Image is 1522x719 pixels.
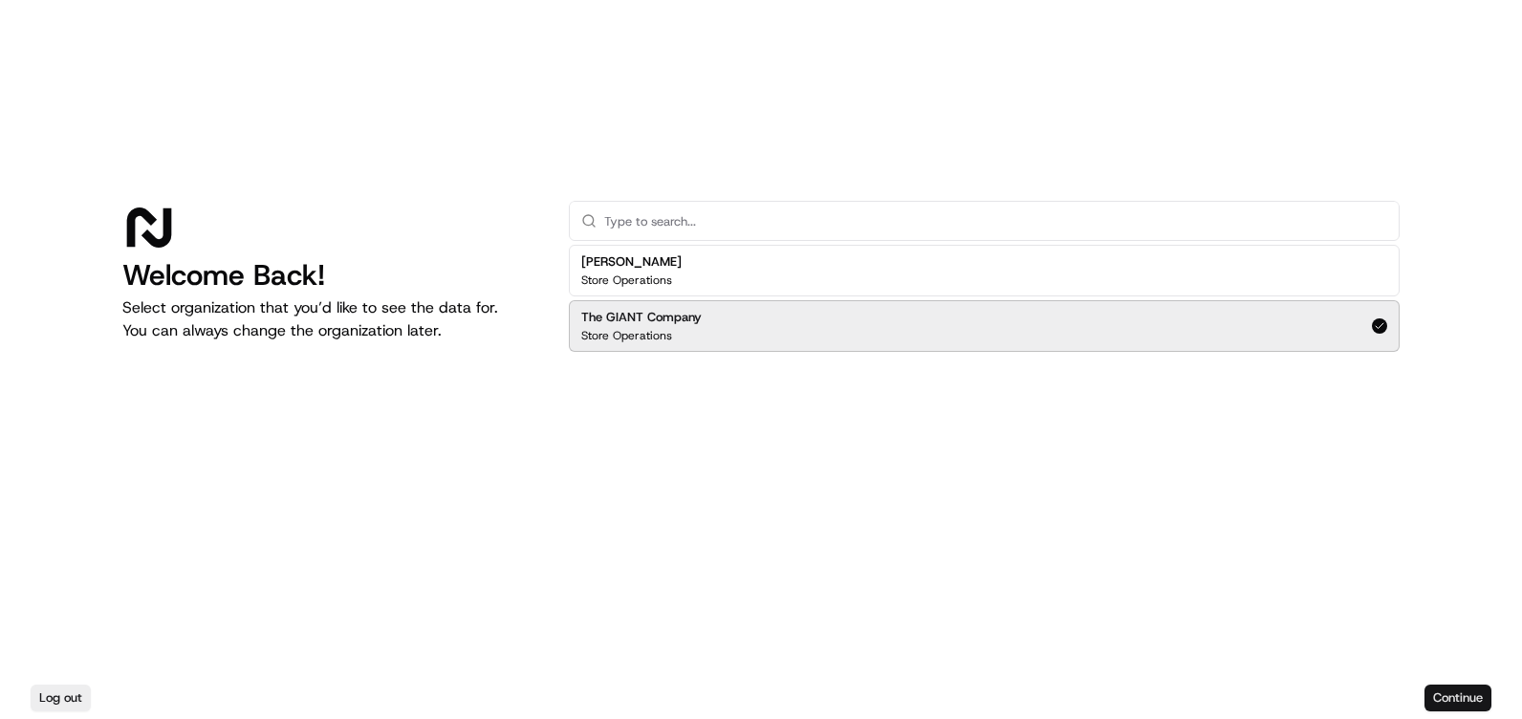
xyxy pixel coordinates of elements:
h2: [PERSON_NAME] [581,253,682,271]
input: Type to search... [604,202,1387,240]
p: Store Operations [581,272,672,288]
h1: Welcome Back! [122,258,538,293]
button: Continue [1424,685,1491,711]
div: Suggestions [569,241,1400,356]
p: Store Operations [581,328,672,343]
button: Log out [31,685,91,711]
p: Select organization that you’d like to see the data for. You can always change the organization l... [122,296,538,342]
h2: The GIANT Company [581,309,702,326]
